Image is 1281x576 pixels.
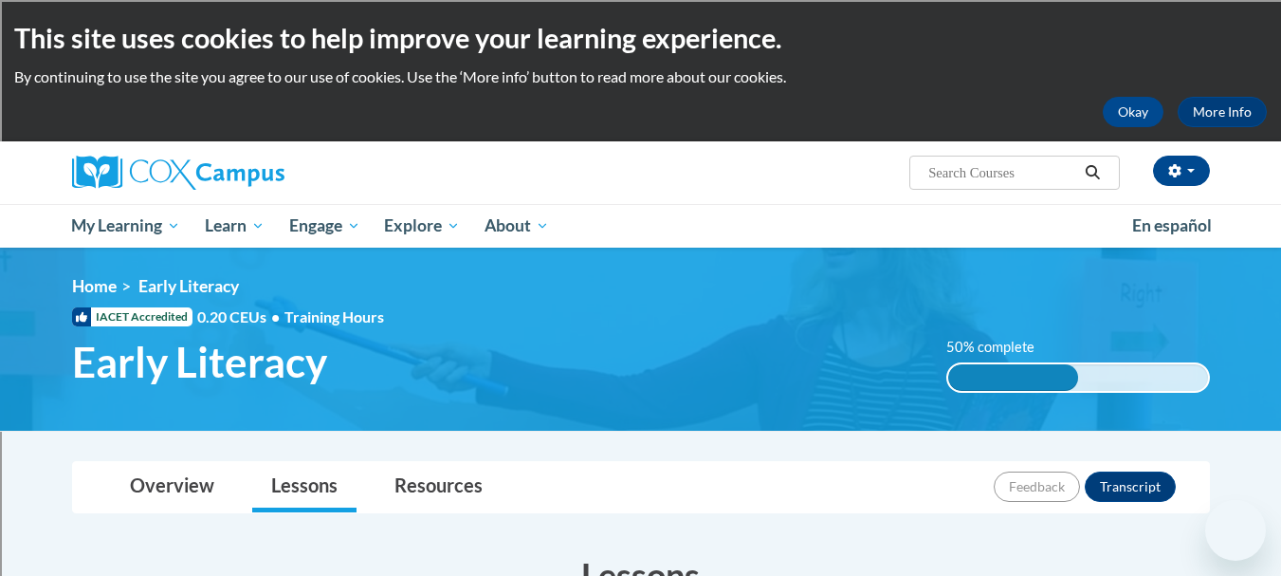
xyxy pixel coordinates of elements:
button: Search [1078,161,1107,184]
a: Engage [277,204,373,248]
a: Learn [192,204,277,248]
span: En español [1132,215,1212,235]
span: My Learning [71,214,180,237]
span: Early Literacy [72,337,327,387]
a: Explore [372,204,472,248]
span: 0.20 CEUs [197,307,284,327]
iframe: Button to launch messaging window [1205,500,1266,561]
a: My Learning [60,204,193,248]
span: IACET Accredited [72,307,192,326]
label: 50% complete [946,337,1055,358]
span: Learn [205,214,265,237]
input: Search Courses [926,161,1078,184]
a: Home [72,276,117,296]
button: Account Settings [1153,156,1210,186]
img: Cox Campus [72,156,284,190]
span: Training Hours [284,307,384,325]
a: About [472,204,561,248]
a: En español [1120,206,1224,246]
div: 50% complete [948,364,1078,391]
a: Cox Campus [72,156,432,190]
span: Explore [384,214,460,237]
div: Main menu [44,204,1238,248]
span: Engage [289,214,360,237]
span: Early Literacy [138,276,239,296]
span: • [271,307,280,325]
span: About [485,214,549,237]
